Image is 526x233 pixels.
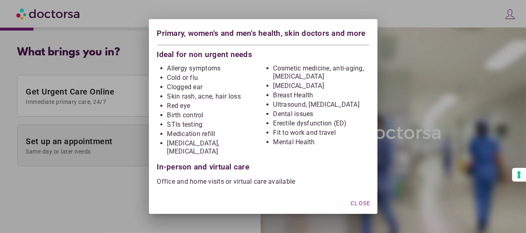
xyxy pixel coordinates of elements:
[167,139,263,156] li: [MEDICAL_DATA], [MEDICAL_DATA]
[167,74,263,82] li: Cold or flu
[273,82,369,90] li: [MEDICAL_DATA]
[273,64,369,81] li: Cosmetic medicine, anti-aging, [MEDICAL_DATA]
[167,83,263,91] li: Clogged ear
[347,196,374,211] button: Close
[157,27,369,42] div: Primary, women's and men's health, skin doctors and more
[167,130,263,138] li: Medication refill
[512,168,526,182] button: Your consent preferences for tracking technologies
[167,121,263,129] li: STIs testing
[273,138,369,146] li: Mental Health
[157,178,369,186] p: Office and home visits or virtual care available
[167,102,263,110] li: Red eye
[273,110,369,118] li: Dental issues
[273,91,369,99] li: Breast Health
[157,48,369,59] div: Ideal for non urgent needs
[273,101,369,109] li: Ultrasound, [MEDICAL_DATA]
[157,157,369,171] div: In-person and virtual care
[167,92,263,101] li: Skin rash, acne, hair loss
[167,111,263,119] li: Birth control
[273,119,369,127] li: Erectile dysfunction (ED)
[167,64,263,73] li: Allergy symptoms
[273,129,369,137] li: Fit to work and travel
[351,200,371,207] span: Close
